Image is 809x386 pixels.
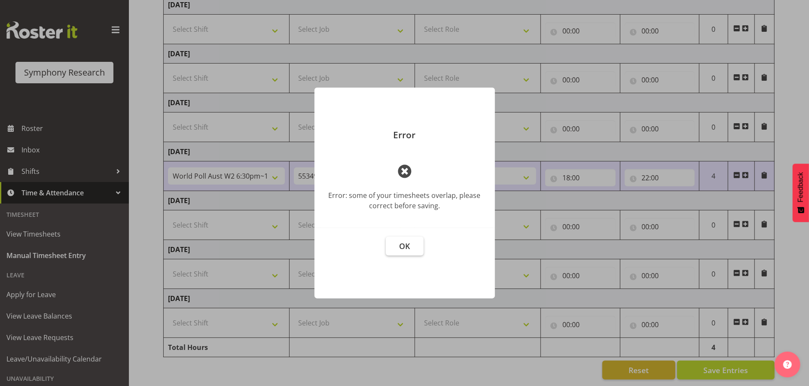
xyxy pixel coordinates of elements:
div: Error: some of your timesheets overlap, please correct before saving. [327,190,482,211]
span: OK [399,241,410,251]
img: help-xxl-2.png [783,360,792,369]
span: Feedback [797,172,805,202]
button: OK [386,237,424,255]
p: Error [323,131,486,140]
button: Feedback - Show survey [793,164,809,222]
